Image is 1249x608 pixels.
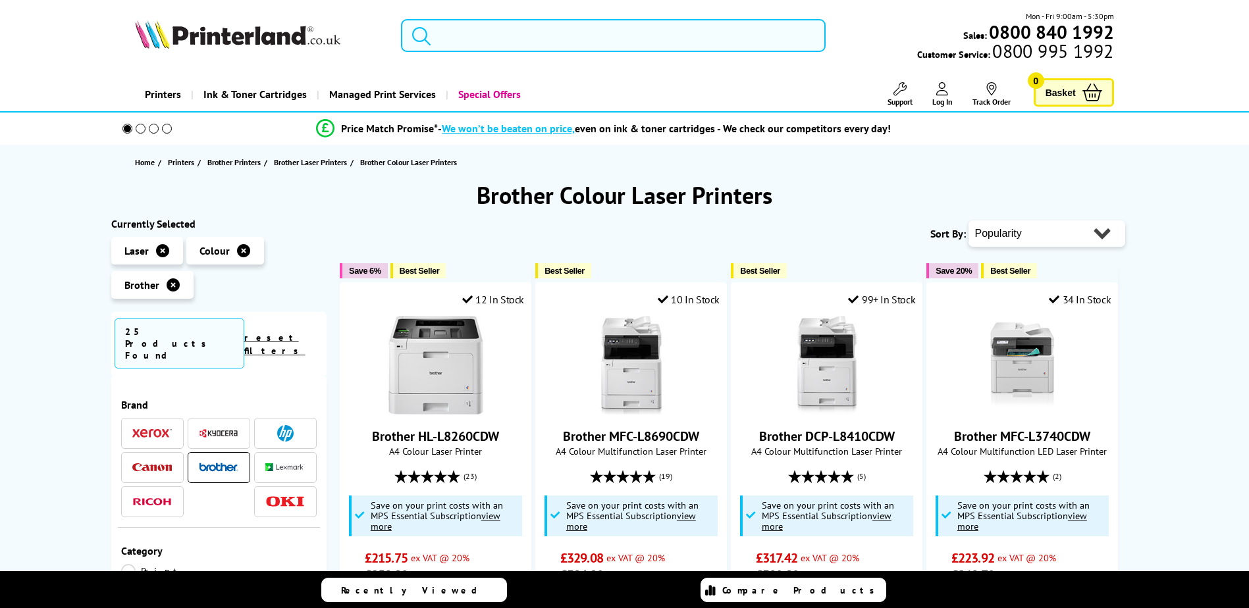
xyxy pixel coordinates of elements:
span: Log In [932,97,953,107]
a: 0800 840 1992 [987,26,1114,38]
button: Best Seller [390,263,446,278]
a: Brother HL-L8260CDW [372,428,499,445]
span: A4 Colour Laser Printer [347,445,524,457]
img: HP [277,425,294,442]
span: £394.90 [560,567,603,584]
span: Brother Colour Laser Printers [360,157,457,167]
span: £380.90 [756,567,799,584]
img: Lexmark [265,463,305,471]
a: Kyocera [199,425,238,442]
u: view more [957,509,1087,532]
img: Xerox [132,428,172,438]
b: 0800 840 1992 [989,20,1114,44]
span: inc VAT [411,569,440,581]
span: Save on your print costs with an MPS Essential Subscription [371,499,503,532]
span: Basket [1046,84,1076,101]
h1: Brother Colour Laser Printers [111,180,1138,211]
span: 0 [1028,72,1044,89]
a: Brother MFC-L8690CDW [563,428,699,445]
a: Compare Products [701,578,886,602]
span: Save on your print costs with an MPS Essential Subscription [762,499,894,532]
span: Support [888,97,913,107]
img: Canon [132,463,172,472]
a: Printerland Logo [135,20,385,51]
span: Compare Products [722,584,882,596]
span: 25 Products Found [115,318,244,368]
span: Best Seller [545,266,585,276]
u: view more [762,509,891,532]
a: HP [265,425,305,442]
a: Track Order [972,82,1011,107]
span: Brother Laser Printers [274,155,347,169]
span: ex VAT @ 20% [606,551,665,564]
span: inc VAT [606,569,635,581]
a: Support [888,82,913,107]
button: Best Seller [535,263,591,278]
span: ex VAT @ 20% [997,551,1056,564]
a: reset filters [244,332,306,357]
span: Save 6% [349,266,381,276]
span: (5) [857,464,866,489]
a: Log In [932,82,953,107]
a: Managed Print Services [317,78,446,111]
a: Basket 0 [1034,78,1114,107]
a: Ricoh [132,494,172,510]
span: (23) [464,464,477,489]
a: Ink & Toner Cartridges [191,78,317,111]
a: Brother MFC-L8690CDW [582,404,681,417]
u: view more [566,509,696,532]
span: Customer Service: [917,45,1113,61]
span: Sort By: [930,227,966,240]
span: A4 Colour Multifunction Laser Printer [738,445,915,457]
button: Save 20% [926,263,978,278]
a: Canon [132,459,172,476]
span: inc VAT [802,569,831,581]
button: Best Seller [731,263,787,278]
a: Print Only [121,564,219,593]
a: Brother [199,459,238,476]
span: Brother Printers [207,155,261,169]
div: Category [121,544,317,557]
a: Printers [135,78,191,111]
u: view more [371,509,500,532]
span: Recently Viewed [341,584,491,596]
span: We won’t be beaten on price, [442,122,575,135]
img: Brother MFC-L8690CDW [582,316,681,415]
div: - even on ink & toner cartridges - We check our competitors every day! [438,122,891,135]
a: Brother MFC-L3740CDW [973,404,1072,417]
span: £223.92 [951,549,994,567]
a: Xerox [132,425,172,442]
span: A4 Colour Multifunction Laser Printer [543,445,720,457]
img: Brother [199,463,238,472]
div: Brand [121,398,317,411]
div: 34 In Stock [1049,293,1111,306]
span: Ink & Toner Cartridges [203,78,307,111]
img: Printerland Logo [135,20,340,49]
span: Colour [199,244,230,257]
img: Brother HL-L8260CDW [386,316,485,415]
span: inc VAT [997,569,1026,581]
img: OKI [265,496,305,507]
span: Best Seller [400,266,440,276]
button: Save 6% [340,263,387,278]
div: 99+ In Stock [848,293,915,306]
span: Mon - Fri 9:00am - 5:30pm [1026,10,1114,22]
a: Home [135,155,158,169]
span: Sales: [963,29,987,41]
span: Best Seller [990,266,1030,276]
a: Brother Printers [207,155,264,169]
a: Brother MFC-L3740CDW [954,428,1090,445]
span: Save 20% [936,266,972,276]
span: Laser [124,244,149,257]
span: Brother [124,278,159,291]
span: £268.70 [951,567,994,584]
a: Special Offers [446,78,531,111]
span: A4 Colour Multifunction LED Laser Printer [934,445,1111,457]
span: ex VAT @ 20% [801,551,859,564]
span: £258.90 [365,567,408,584]
img: Brother MFC-L3740CDW [973,316,1072,415]
a: Brother Laser Printers [274,155,350,169]
span: £317.42 [756,549,797,567]
div: 12 In Stock [462,293,524,306]
span: £215.75 [365,549,408,567]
